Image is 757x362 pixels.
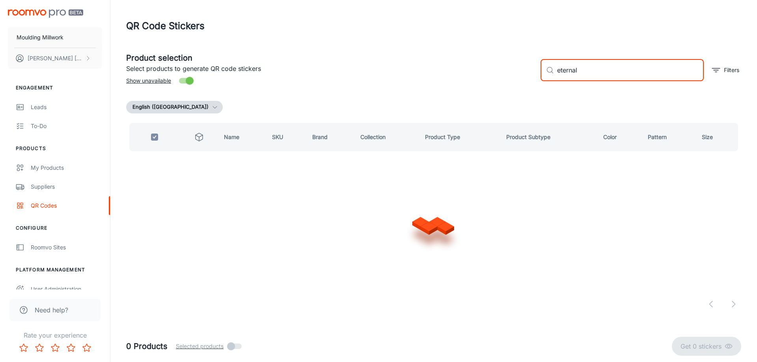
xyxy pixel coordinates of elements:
[306,123,354,151] th: Brand
[176,342,224,351] span: Selected products
[695,123,741,151] th: Size
[63,340,79,356] button: Rate 4 star
[17,33,63,42] p: Moulding Millwork
[32,340,47,356] button: Rate 2 star
[8,27,102,48] button: Moulding Millwork
[126,340,168,352] h5: 0 Products
[266,123,306,151] th: SKU
[126,52,534,64] h5: Product selection
[126,76,171,85] span: Show unavailable
[31,103,102,111] div: Leads
[47,340,63,356] button: Rate 3 star
[31,285,102,293] div: User Administration
[597,123,641,151] th: Color
[354,123,419,151] th: Collection
[641,123,695,151] th: Pattern
[500,123,597,151] th: Product Subtype
[8,48,102,69] button: [PERSON_NAME] [PERSON_NAME]
[6,330,104,340] p: Rate your experience
[35,305,68,315] span: Need help?
[126,101,223,113] button: English ([GEOGRAPHIC_DATA])
[31,182,102,191] div: Suppliers
[16,340,32,356] button: Rate 1 star
[31,163,102,172] div: My Products
[28,54,83,63] p: [PERSON_NAME] [PERSON_NAME]
[218,123,265,151] th: Name
[79,340,95,356] button: Rate 5 star
[8,9,83,18] img: Roomvo PRO Beta
[126,19,205,33] h1: QR Code Stickers
[724,66,739,74] p: Filters
[31,243,102,252] div: Roomvo Sites
[31,122,102,130] div: To-do
[557,59,704,81] input: Search by SKU, brand, collection...
[419,123,500,151] th: Product Type
[126,64,534,73] p: Select products to generate QR code stickers
[710,64,741,76] button: filter
[31,201,102,210] div: QR Codes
